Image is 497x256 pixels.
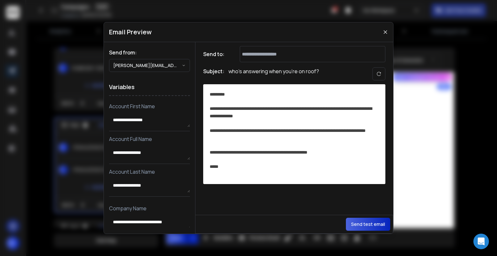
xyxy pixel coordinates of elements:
p: Account First Name [109,102,190,110]
p: who’s answering when you’re on roof? [228,67,319,80]
h1: Subject: [203,67,225,80]
h1: Send to: [203,50,229,58]
p: Account Full Name [109,135,190,143]
h1: Send from: [109,49,190,56]
button: Send test email [346,218,390,231]
h1: Variables [109,78,190,96]
h1: Email Preview [109,28,152,37]
p: Company Name [109,204,190,212]
p: [PERSON_NAME][EMAIL_ADDRESS][DOMAIN_NAME] [113,62,182,69]
p: Account Last Name [109,168,190,176]
div: Open Intercom Messenger [473,234,489,249]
